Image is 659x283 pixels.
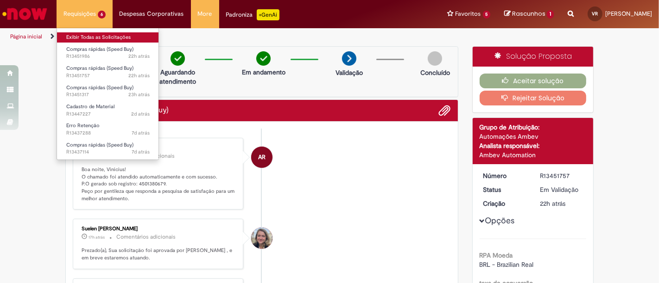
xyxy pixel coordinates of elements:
[82,247,236,261] p: Prezado(a), Sua solicitação foi aprovada por [PERSON_NAME] , e em breve estaremos atuando.
[128,91,150,98] time: 27/08/2025 10:07:54
[57,32,159,43] a: Exibir Todas as Solicitações
[66,148,150,156] span: R13437114
[66,91,150,98] span: R13451317
[66,72,150,80] span: R13451757
[57,63,159,80] a: Aberto R13451757 : Compras rápidas (Speed Buy)
[128,53,150,60] span: 22h atrás
[1,5,49,23] img: ServiceNow
[605,10,652,18] span: [PERSON_NAME]
[66,141,133,148] span: Compras rápidas (Speed Buy)
[480,141,587,150] div: Analista responsável:
[82,226,236,232] div: Suelen [PERSON_NAME]
[540,199,583,208] div: 27/08/2025 11:08:41
[420,68,450,77] p: Concluído
[483,11,491,18] span: 5
[540,199,565,208] span: 22h atrás
[251,228,272,249] div: Suelen Nicolino Mazza
[226,9,279,20] div: Padroniza
[476,171,533,180] dt: Número
[171,51,185,66] img: check-circle-green.png
[540,171,583,180] div: R13451757
[57,28,159,160] ul: Requisições
[256,51,271,66] img: check-circle-green.png
[480,260,534,269] span: BRL - Brazilian Real
[128,53,150,60] time: 27/08/2025 11:41:50
[89,234,105,240] time: 27/08/2025 16:15:15
[63,9,96,18] span: Requisições
[120,9,184,18] span: Despesas Corporativas
[66,122,100,129] span: Erro Retenção
[428,51,442,66] img: img-circle-grey.png
[57,140,159,157] a: Aberto R13437114 : Compras rápidas (Speed Buy)
[57,83,159,100] a: Aberto R13451317 : Compras rápidas (Speed Buy)
[66,84,133,91] span: Compras rápidas (Speed Buy)
[131,111,150,117] time: 26/08/2025 10:04:51
[155,68,200,86] p: Aguardando atendimento
[540,199,565,208] time: 27/08/2025 11:08:41
[251,147,272,168] div: Ambev RPA
[198,9,212,18] span: More
[132,148,150,155] span: 7d atrás
[132,148,150,155] time: 21/08/2025 15:43:36
[476,185,533,194] dt: Status
[132,129,150,136] span: 7d atrás
[57,44,159,62] a: Aberto R13451986 : Compras rápidas (Speed Buy)
[480,91,587,105] button: Rejeitar Solução
[66,111,150,118] span: R13447227
[98,11,106,18] span: 6
[66,65,133,72] span: Compras rápidas (Speed Buy)
[439,105,451,117] button: Adicionar anexos
[336,68,363,77] p: Validação
[480,132,587,141] div: Automações Ambev
[66,129,150,137] span: R13437288
[342,51,356,66] img: arrow-next.png
[258,146,266,168] span: AR
[257,9,279,20] p: +GenAi
[480,74,587,88] button: Aceitar solução
[512,9,545,18] span: Rascunhos
[480,150,587,160] div: Ambev Automation
[57,121,159,138] a: Aberto R13437288 : Erro Retenção
[66,53,150,60] span: R13451986
[480,251,513,259] b: RPA Moeda
[131,111,150,117] span: 2d atrás
[476,199,533,208] dt: Criação
[504,10,554,18] a: Rascunhos
[66,103,114,110] span: Cadastro de Material
[66,46,133,53] span: Compras rápidas (Speed Buy)
[540,185,583,194] div: Em Validação
[57,102,159,119] a: Aberto R13447227 : Cadastro de Material
[473,47,594,67] div: Solução Proposta
[10,33,42,40] a: Página inicial
[89,234,105,240] span: 17h atrás
[456,9,481,18] span: Favoritos
[592,11,598,17] span: VR
[480,123,587,132] div: Grupo de Atribuição:
[7,28,432,45] ul: Trilhas de página
[128,72,150,79] time: 27/08/2025 11:08:42
[132,129,150,136] time: 21/08/2025 16:10:08
[128,72,150,79] span: 22h atrás
[82,166,236,203] p: Boa noite, Vinicius! O chamado foi atendido automaticamente e com sucesso. P.O gerado sob registr...
[242,68,285,77] p: Em andamento
[116,233,176,241] small: Comentários adicionais
[547,10,554,18] span: 1
[128,91,150,98] span: 23h atrás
